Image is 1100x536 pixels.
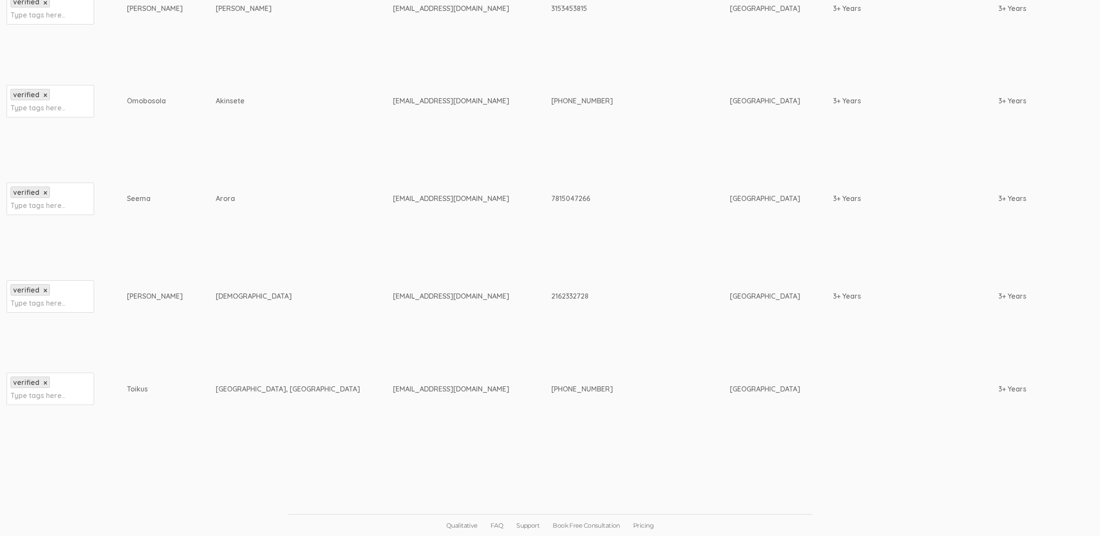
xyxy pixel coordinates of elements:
div: 7815047266 [551,194,697,204]
div: [PERSON_NAME] [127,291,183,301]
div: Seema [127,194,183,204]
div: [DEMOGRAPHIC_DATA] [216,291,360,301]
div: [PHONE_NUMBER] [551,384,697,394]
span: verified [13,90,39,99]
input: Type tags here... [11,102,65,113]
input: Type tags here... [11,297,65,309]
div: [EMAIL_ADDRESS][DOMAIN_NAME] [393,4,518,14]
div: [EMAIL_ADDRESS][DOMAIN_NAME] [393,96,518,106]
span: verified [13,286,39,294]
div: [GEOGRAPHIC_DATA] [730,291,800,301]
div: 3+ Years [833,4,966,14]
div: [GEOGRAPHIC_DATA] [730,96,800,106]
span: verified [13,188,39,197]
a: × [43,189,47,197]
div: [GEOGRAPHIC_DATA] [730,384,800,394]
div: 2162332728 [551,291,697,301]
a: × [43,92,47,99]
div: [GEOGRAPHIC_DATA] [730,194,800,204]
iframe: Chat Widget [1056,494,1100,536]
div: [GEOGRAPHIC_DATA] [730,4,800,14]
input: Type tags here... [11,9,65,21]
div: [PERSON_NAME] [127,4,183,14]
input: Type tags here... [11,200,65,211]
div: [PHONE_NUMBER] [551,96,697,106]
div: [GEOGRAPHIC_DATA], [GEOGRAPHIC_DATA] [216,384,360,394]
div: Akinsete [216,96,360,106]
div: Omobosola [127,96,183,106]
input: Type tags here... [11,390,65,401]
span: verified [13,378,39,387]
div: Arora [216,194,360,204]
a: × [43,379,47,387]
div: 3153453815 [551,4,697,14]
div: 3+ Years [833,96,966,106]
div: 3+ Years [833,194,966,204]
div: [EMAIL_ADDRESS][DOMAIN_NAME] [393,384,518,394]
div: [EMAIL_ADDRESS][DOMAIN_NAME] [393,194,518,204]
div: [PERSON_NAME] [216,4,360,14]
div: 3+ Years [833,291,966,301]
div: [EMAIL_ADDRESS][DOMAIN_NAME] [393,291,518,301]
div: Toikus [127,384,183,394]
a: × [43,287,47,294]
